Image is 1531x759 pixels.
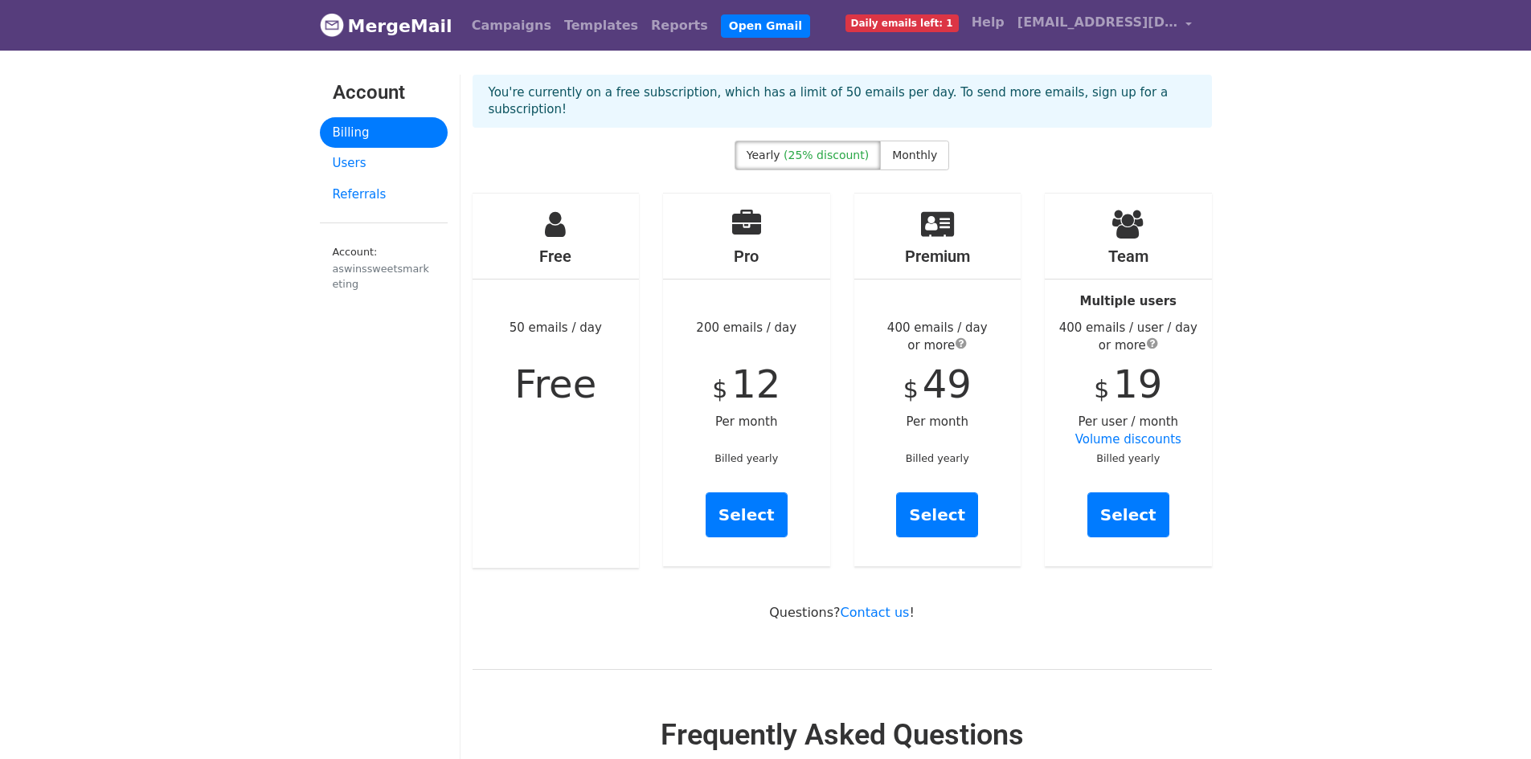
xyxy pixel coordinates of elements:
h4: Pro [663,247,830,266]
strong: Multiple users [1080,294,1177,308]
a: Contact us [841,605,910,620]
small: Account: [333,246,435,292]
a: Referrals [320,179,448,210]
small: Billed yearly [1096,452,1160,464]
a: Select [706,492,788,537]
p: You're currently on a free subscription, which has a limit of 50 emails per day. To send more ema... [489,84,1196,118]
h4: Free [473,247,640,266]
span: $ [712,375,727,403]
div: 50 emails / day [473,194,640,568]
span: $ [1094,375,1109,403]
p: Questions? ! [473,604,1212,621]
span: Yearly [747,149,780,161]
div: aswinssweetsmarketing [333,261,435,292]
a: Volume discounts [1075,432,1181,447]
a: Reports [645,10,714,42]
span: 12 [731,361,780,406]
div: 200 emails / day Per month [663,194,830,566]
a: [EMAIL_ADDRESS][DOMAIN_NAME] [1011,6,1199,44]
span: 19 [1113,361,1162,406]
a: Billing [320,117,448,149]
small: Billed yearly [906,452,969,464]
h4: Premium [854,247,1021,266]
div: Per month [854,194,1021,566]
h4: Team [1045,247,1212,266]
h2: Frequently Asked Questions [473,718,1212,753]
span: [EMAIL_ADDRESS][DOMAIN_NAME] [1017,13,1178,32]
a: Select [1087,492,1169,537]
a: Users [320,148,448,179]
a: Help [965,6,1011,39]
div: Per user / month [1045,194,1212,566]
div: 400 emails / day or more [854,319,1021,355]
a: Select [896,492,978,537]
div: 400 emails / user / day or more [1045,319,1212,355]
a: Campaigns [465,10,558,42]
a: Open Gmail [721,14,810,38]
span: Monthly [892,149,937,161]
span: Daily emails left: 1 [845,14,959,32]
a: MergeMail [320,9,452,43]
span: (25% discount) [784,149,869,161]
span: Free [514,361,596,406]
a: Templates [558,10,645,42]
img: MergeMail logo [320,13,344,37]
small: Billed yearly [714,452,778,464]
span: $ [903,375,919,403]
a: Daily emails left: 1 [839,6,965,39]
h3: Account [333,81,435,104]
span: 49 [923,361,972,406]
